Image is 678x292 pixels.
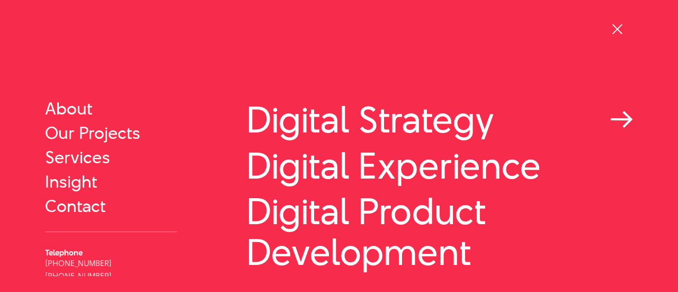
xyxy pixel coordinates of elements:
[246,191,633,272] a: Digital Product Development
[246,145,633,186] a: Digital Experience
[45,258,112,269] a: [PHONE_NUMBER]
[45,99,177,118] a: About
[45,247,83,258] b: Telephone
[45,148,177,167] a: Services
[45,172,177,191] a: Insight
[45,123,177,143] a: Our Projects
[45,197,177,216] a: Contact
[45,270,112,281] a: [PHONE_NUMBER]
[246,99,633,140] a: Digital Strategy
